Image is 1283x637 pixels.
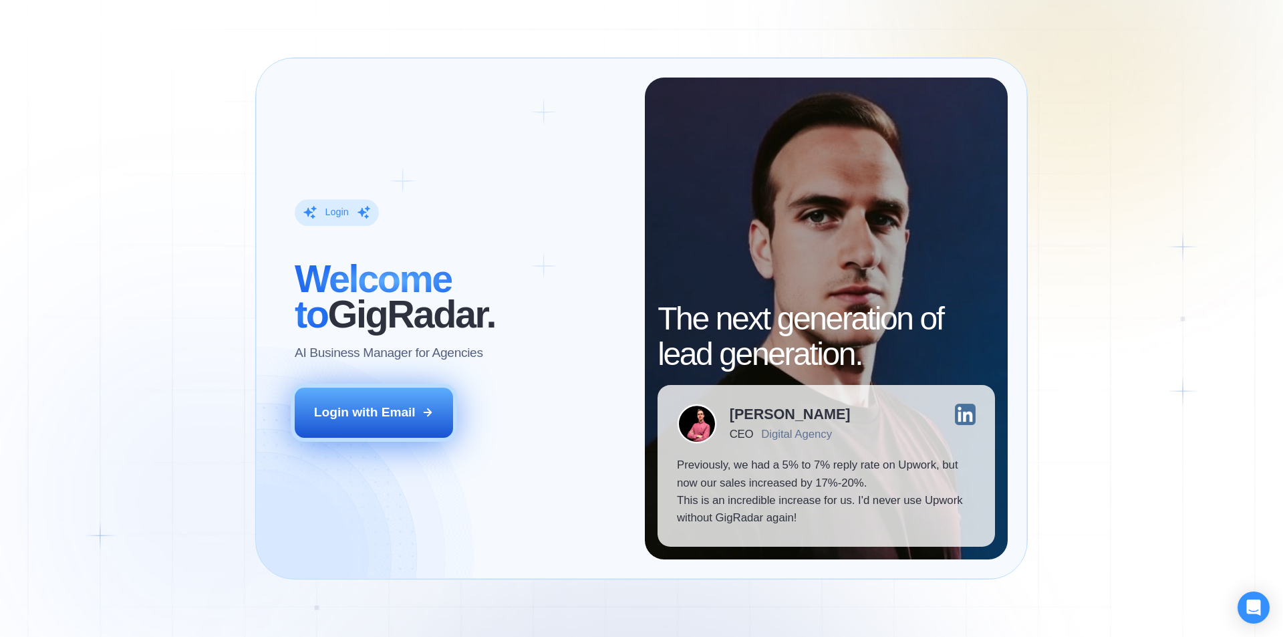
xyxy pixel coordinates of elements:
[730,428,753,440] div: CEO
[730,407,851,422] div: [PERSON_NAME]
[314,404,416,421] div: Login with Email
[658,301,995,372] h2: The next generation of lead generation.
[295,261,625,332] h2: ‍ GigRadar.
[1238,592,1270,624] div: Open Intercom Messenger
[295,257,452,336] span: Welcome to
[295,345,483,362] p: AI Business Manager for Agencies
[325,207,348,219] div: Login
[295,388,454,437] button: Login with Email
[761,428,832,440] div: Digital Agency
[677,457,976,527] p: Previously, we had a 5% to 7% reply rate on Upwork, but now our sales increased by 17%-20%. This ...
